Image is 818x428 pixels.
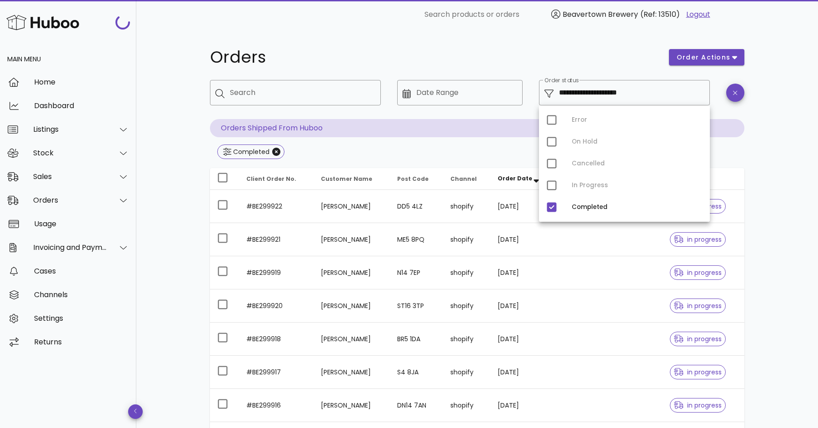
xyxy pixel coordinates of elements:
td: ME5 8PQ [390,223,443,256]
td: #BE299922 [239,190,314,223]
td: [PERSON_NAME] [314,289,390,323]
p: Orders Shipped From Huboo [210,119,744,137]
div: Listings [33,125,107,134]
td: BR5 1DA [390,323,443,356]
td: [PERSON_NAME] [314,389,390,422]
td: [DATE] [490,256,557,289]
div: Completed [572,204,703,211]
td: [DATE] [490,190,557,223]
span: order actions [676,53,731,62]
td: S4 8JA [390,356,443,389]
td: N14 7EP [390,256,443,289]
span: in progress [674,236,722,243]
td: DN14 7AN [390,389,443,422]
td: [PERSON_NAME] [314,356,390,389]
th: Customer Name [314,168,390,190]
span: (Ref: 13510) [640,9,680,20]
h1: Orders [210,49,658,65]
span: in progress [674,369,722,375]
td: #BE299916 [239,389,314,422]
button: Close [272,148,280,156]
div: Stock [33,149,107,157]
div: Settings [34,314,129,323]
td: #BE299917 [239,356,314,389]
div: Dashboard [34,101,129,110]
td: DD5 4LZ [390,190,443,223]
td: #BE299918 [239,323,314,356]
td: [PERSON_NAME] [314,223,390,256]
div: Orders [33,196,107,204]
td: shopify [443,389,490,422]
th: Channel [443,168,490,190]
td: #BE299920 [239,289,314,323]
a: Logout [686,9,710,20]
span: in progress [674,303,722,309]
td: shopify [443,356,490,389]
div: Home [34,78,129,86]
th: Order Date: Sorted descending. Activate to remove sorting. [490,168,557,190]
span: in progress [674,402,722,408]
div: Sales [33,172,107,181]
span: Channel [450,175,477,183]
img: Huboo Logo [6,13,79,32]
div: Channels [34,290,129,299]
td: [DATE] [490,356,557,389]
span: in progress [674,336,722,342]
td: [PERSON_NAME] [314,256,390,289]
span: Beavertown Brewery [563,9,638,20]
td: shopify [443,223,490,256]
div: Returns [34,338,129,346]
th: Post Code [390,168,443,190]
button: order actions [669,49,744,65]
td: [DATE] [490,223,557,256]
label: Order status [544,77,579,84]
div: Cases [34,267,129,275]
td: [PERSON_NAME] [314,190,390,223]
td: [DATE] [490,289,557,323]
span: in progress [674,269,722,276]
div: Usage [34,219,129,228]
td: [PERSON_NAME] [314,323,390,356]
div: Completed [231,147,269,156]
span: Post Code [397,175,429,183]
span: Client Order No. [246,175,296,183]
div: Invoicing and Payments [33,243,107,252]
th: Client Order No. [239,168,314,190]
td: #BE299921 [239,223,314,256]
span: Customer Name [321,175,372,183]
td: shopify [443,323,490,356]
td: ST16 3TP [390,289,443,323]
td: #BE299919 [239,256,314,289]
span: Order Date [498,174,532,182]
td: shopify [443,289,490,323]
td: shopify [443,256,490,289]
td: [DATE] [490,389,557,422]
td: [DATE] [490,323,557,356]
td: shopify [443,190,490,223]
